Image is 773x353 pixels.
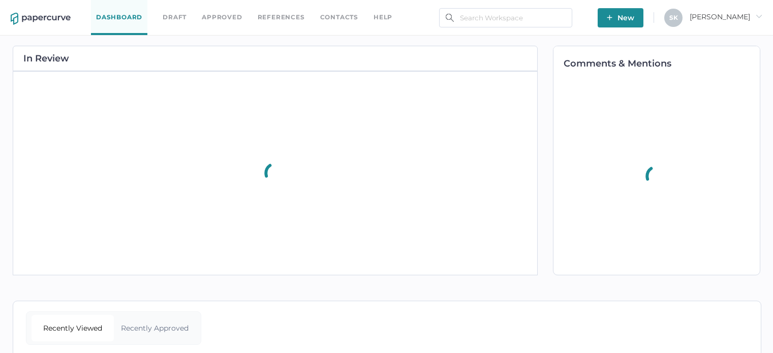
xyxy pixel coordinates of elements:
input: Search Workspace [439,8,572,27]
a: Draft [163,12,187,23]
span: S K [669,14,678,21]
a: References [258,12,305,23]
span: [PERSON_NAME] [690,12,762,21]
a: Approved [202,12,242,23]
div: animation [636,153,677,200]
img: search.bf03fe8b.svg [446,14,454,22]
img: plus-white.e19ec114.svg [607,15,612,20]
img: papercurve-logo-colour.7244d18c.svg [11,13,71,25]
div: Recently Approved [114,315,196,341]
div: Recently Viewed [32,315,114,341]
h2: Comments & Mentions [564,59,759,68]
h2: In Review [23,54,69,63]
div: animation [255,150,296,197]
i: arrow_right [755,13,762,20]
span: New [607,8,634,27]
a: Contacts [320,12,358,23]
div: help [374,12,392,23]
button: New [598,8,643,27]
